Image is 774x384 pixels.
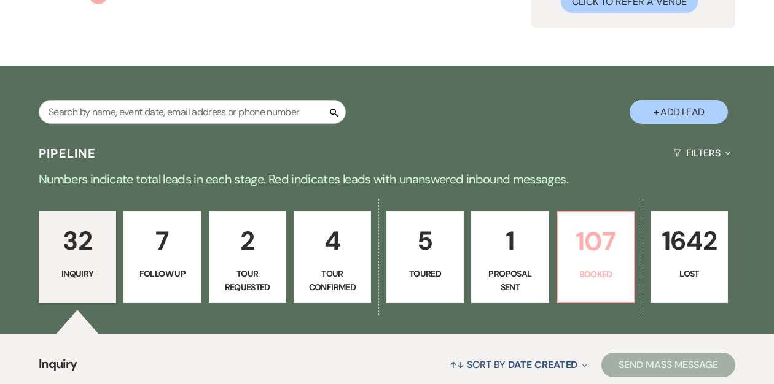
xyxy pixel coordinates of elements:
[394,267,456,280] p: Toured
[294,211,371,303] a: 4Tour Confirmed
[508,358,577,371] span: Date Created
[39,100,346,124] input: Search by name, event date, email address or phone number
[659,220,720,261] p: 1642
[479,267,541,294] p: Proposal Sent
[302,220,363,261] p: 4
[450,358,464,371] span: ↑↓
[601,353,735,377] button: Send Mass Message
[557,211,635,303] a: 107Booked
[217,267,278,294] p: Tour Requested
[123,211,201,303] a: 7Follow Up
[302,267,363,294] p: Tour Confirmed
[445,348,592,381] button: Sort By Date Created
[131,267,193,280] p: Follow Up
[394,220,456,261] p: 5
[47,220,108,261] p: 32
[565,267,627,281] p: Booked
[39,355,77,381] span: Inquiry
[651,211,728,303] a: 1642Lost
[209,211,286,303] a: 2Tour Requested
[479,220,541,261] p: 1
[668,137,735,169] button: Filters
[131,220,193,261] p: 7
[39,211,116,303] a: 32Inquiry
[630,100,728,124] button: + Add Lead
[471,211,549,303] a: 1Proposal Sent
[565,221,627,262] p: 107
[386,211,464,303] a: 5Toured
[217,220,278,261] p: 2
[47,267,108,280] p: Inquiry
[659,267,720,280] p: Lost
[39,145,96,162] h3: Pipeline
